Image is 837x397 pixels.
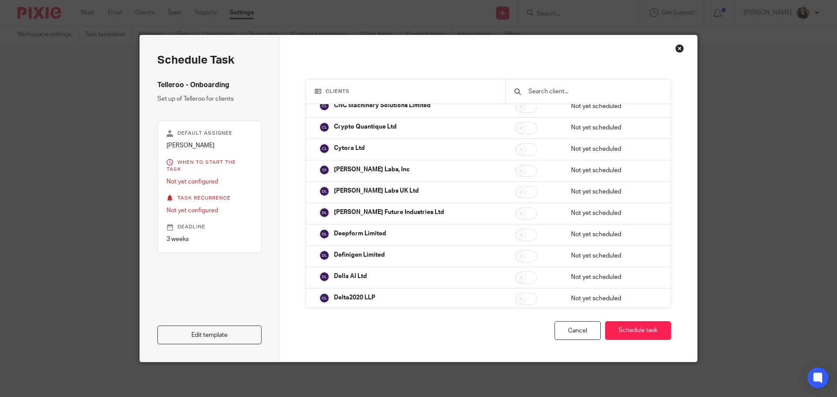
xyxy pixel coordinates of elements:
[571,166,657,175] p: Not yet scheduled
[334,144,365,153] p: Cytora Ltd
[167,141,252,150] p: [PERSON_NAME]
[334,187,419,195] p: [PERSON_NAME] Labs UK Ltd
[157,81,262,90] h4: Telleroo - Onboarding
[167,235,252,244] p: 3 weeks
[319,186,330,197] img: svg%3E
[334,229,386,238] p: Deepform Limited
[527,87,662,96] input: Search client...
[157,95,262,103] p: Set up of Telleroo for clients
[571,102,657,111] p: Not yet scheduled
[167,177,252,186] p: Not yet configured
[334,208,444,217] p: [PERSON_NAME] Future Industries Ltd
[157,53,262,68] h2: Schedule task
[319,229,330,239] img: svg%3E
[571,273,657,282] p: Not yet scheduled
[334,101,431,110] p: CNC Machinery Solutions Limited
[675,44,684,53] div: Close this dialog window
[334,251,385,259] p: Definigen Limited
[157,326,262,344] a: Edit template
[167,224,252,231] p: Deadline
[167,159,252,173] p: When to start the task
[167,195,252,202] p: Task recurrence
[334,165,410,174] p: [PERSON_NAME] Labs, Inc
[571,187,657,196] p: Not yet scheduled
[571,294,657,303] p: Not yet scheduled
[571,209,657,217] p: Not yet scheduled
[319,293,330,303] img: svg%3E
[167,130,252,137] p: Default assignee
[319,207,330,218] img: svg%3E
[571,230,657,239] p: Not yet scheduled
[571,251,657,260] p: Not yet scheduled
[555,321,601,340] div: Cancel
[319,143,330,154] img: svg%3E
[319,165,330,175] img: svg%3E
[334,293,375,302] p: Delta2020 LLP
[319,250,330,261] img: svg%3E
[334,122,397,131] p: Crypto Quantique Ltd
[167,206,252,215] p: Not yet configured
[319,122,330,132] img: svg%3E
[571,145,657,153] p: Not yet scheduled
[319,271,330,282] img: svg%3E
[605,321,671,340] button: Schedule task
[319,101,330,111] img: svg%3E
[334,272,367,281] p: Della AI Ltd
[315,88,497,95] h3: Clients
[571,123,657,132] p: Not yet scheduled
